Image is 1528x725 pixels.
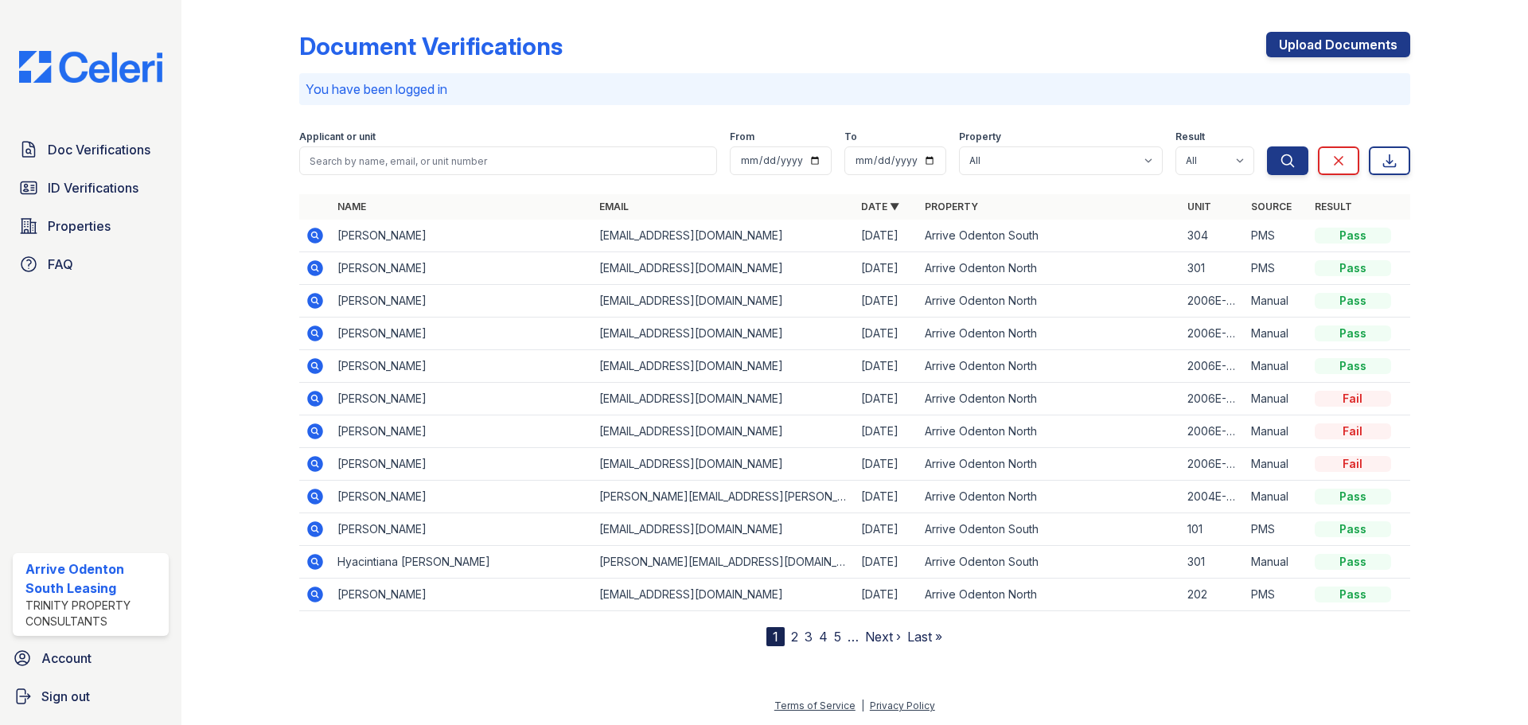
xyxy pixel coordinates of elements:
a: 4 [819,629,828,645]
td: [PERSON_NAME] [331,350,593,383]
a: Doc Verifications [13,134,169,166]
td: [EMAIL_ADDRESS][DOMAIN_NAME] [593,350,855,383]
td: [DATE] [855,383,918,415]
span: Properties [48,216,111,236]
div: Pass [1315,587,1391,602]
a: Last » [907,629,942,645]
div: Fail [1315,423,1391,439]
td: 304 [1181,220,1245,252]
td: [PERSON_NAME] [331,252,593,285]
a: 2 [791,629,798,645]
td: [EMAIL_ADDRESS][DOMAIN_NAME] [593,220,855,252]
a: ID Verifications [13,172,169,204]
a: Next › [865,629,901,645]
div: Pass [1315,293,1391,309]
label: Property [959,131,1001,143]
div: Pass [1315,260,1391,276]
a: Properties [13,210,169,242]
td: [DATE] [855,318,918,350]
div: Pass [1315,228,1391,244]
td: [DATE] [855,579,918,611]
div: Document Verifications [299,32,563,60]
div: | [861,700,864,711]
td: Manual [1245,350,1308,383]
div: Pass [1315,554,1391,570]
td: 2006E-301 [1181,318,1245,350]
td: Manual [1245,285,1308,318]
td: 2006E-301 [1181,285,1245,318]
td: [EMAIL_ADDRESS][DOMAIN_NAME] [593,285,855,318]
td: Arrive Odenton South [918,220,1180,252]
td: 2006E-301 [1181,415,1245,448]
td: Arrive Odenton South [918,513,1180,546]
td: 2004E-202 [1181,481,1245,513]
td: Arrive Odenton North [918,285,1180,318]
td: [PERSON_NAME] [331,318,593,350]
td: Manual [1245,448,1308,481]
td: [PERSON_NAME] [331,481,593,513]
div: Trinity Property Consultants [25,598,162,630]
a: Privacy Policy [870,700,935,711]
td: [PERSON_NAME] [331,285,593,318]
td: Arrive Odenton South [918,546,1180,579]
a: Account [6,642,175,674]
a: Sign out [6,680,175,712]
td: PMS [1245,579,1308,611]
div: Arrive Odenton South Leasing [25,559,162,598]
a: Terms of Service [774,700,856,711]
a: Property [925,201,978,212]
td: 2006E-301 [1181,350,1245,383]
td: [PERSON_NAME][EMAIL_ADDRESS][DOMAIN_NAME] [593,546,855,579]
td: Manual [1245,415,1308,448]
a: Upload Documents [1266,32,1410,57]
span: … [848,627,859,646]
span: FAQ [48,255,73,274]
td: Manual [1245,383,1308,415]
div: Pass [1315,521,1391,537]
td: Arrive Odenton North [918,579,1180,611]
a: Source [1251,201,1292,212]
td: [DATE] [855,220,918,252]
a: Result [1315,201,1352,212]
td: [PERSON_NAME] [331,220,593,252]
td: Arrive Odenton North [918,448,1180,481]
td: [DATE] [855,513,918,546]
a: Date ▼ [861,201,899,212]
td: Arrive Odenton North [918,415,1180,448]
a: 5 [834,629,841,645]
td: [DATE] [855,481,918,513]
div: Pass [1315,325,1391,341]
td: Arrive Odenton North [918,252,1180,285]
a: Name [337,201,366,212]
img: CE_Logo_Blue-a8612792a0a2168367f1c8372b55b34899dd931a85d93a1a3d3e32e68fde9ad4.png [6,51,175,83]
span: Sign out [41,687,90,706]
label: From [730,131,754,143]
a: Unit [1187,201,1211,212]
td: [EMAIL_ADDRESS][DOMAIN_NAME] [593,318,855,350]
td: 2006E-301 [1181,448,1245,481]
div: Fail [1315,391,1391,407]
td: [DATE] [855,546,918,579]
div: Fail [1315,456,1391,472]
td: 101 [1181,513,1245,546]
td: Arrive Odenton North [918,350,1180,383]
td: [PERSON_NAME] [331,579,593,611]
td: [DATE] [855,350,918,383]
label: To [844,131,857,143]
span: Doc Verifications [48,140,150,159]
a: 3 [805,629,813,645]
td: Arrive Odenton North [918,383,1180,415]
td: PMS [1245,252,1308,285]
div: Pass [1315,489,1391,505]
td: [EMAIL_ADDRESS][DOMAIN_NAME] [593,383,855,415]
label: Result [1175,131,1205,143]
span: ID Verifications [48,178,138,197]
td: [EMAIL_ADDRESS][DOMAIN_NAME] [593,579,855,611]
td: [PERSON_NAME] [331,415,593,448]
p: You have been logged in [306,80,1404,99]
td: [DATE] [855,415,918,448]
div: 1 [766,627,785,646]
td: 2006E-301 [1181,383,1245,415]
td: [PERSON_NAME] [331,383,593,415]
